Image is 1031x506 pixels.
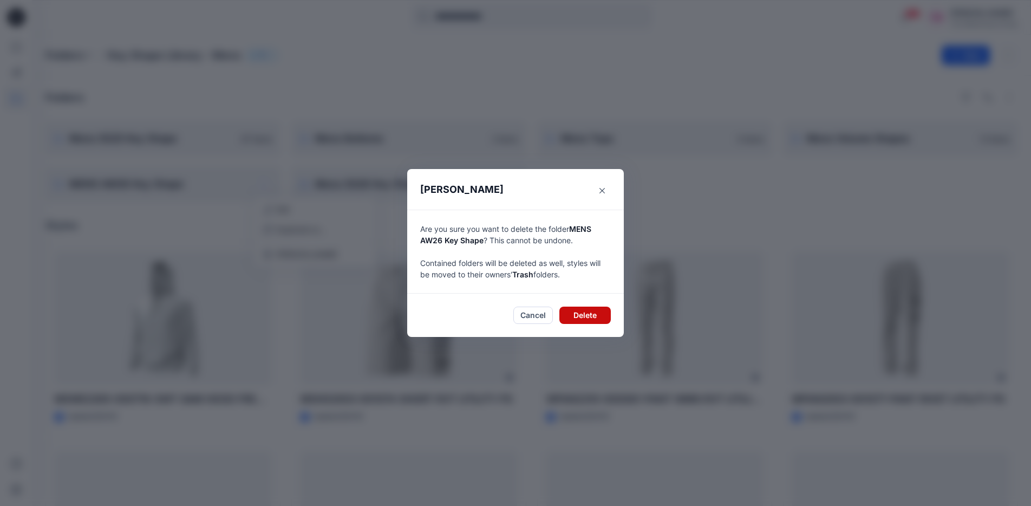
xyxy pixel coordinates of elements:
[420,223,611,280] p: Are you sure you want to delete the folder ? This cannot be undone. Contained folders will be del...
[407,169,624,210] header: [PERSON_NAME]
[513,307,553,324] button: Cancel
[559,307,611,324] button: Delete
[593,182,611,199] button: Close
[512,270,533,279] span: Trash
